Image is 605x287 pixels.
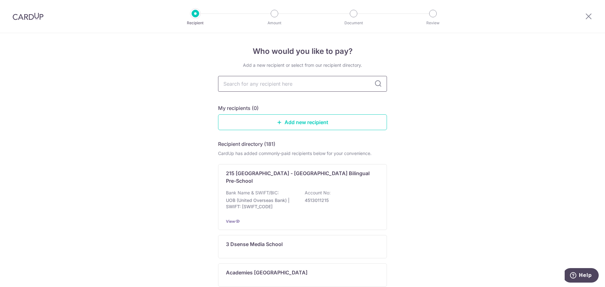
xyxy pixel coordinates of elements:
p: Bank Name & SWIFT/BIC: [226,190,279,196]
a: View [226,219,235,224]
p: 4513011215 [305,197,375,204]
h5: Recipient directory (181) [218,140,275,148]
h4: Who would you like to pay? [218,46,387,57]
p: Account No: [305,190,331,196]
p: 3 Dsense Media School [226,240,283,248]
p: UOB (United Overseas Bank) | SWIFT: [SWIFT_CODE] [226,197,297,210]
p: Recipient [172,20,219,26]
p: 215 [GEOGRAPHIC_DATA] - [GEOGRAPHIC_DATA] Bilingual Pre-School [226,169,372,185]
p: Document [330,20,377,26]
a: Add new recipient [218,114,387,130]
img: CardUp [13,13,43,20]
p: Amount [251,20,298,26]
div: Add a new recipient or select from our recipient directory. [218,62,387,68]
div: CardUp has added commonly-paid recipients below for your convenience. [218,150,387,157]
p: Academies [GEOGRAPHIC_DATA] [226,269,308,276]
input: Search for any recipient here [218,76,387,92]
p: Review [410,20,456,26]
iframe: Opens a widget where you can find more information [565,268,599,284]
h5: My recipients (0) [218,104,259,112]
